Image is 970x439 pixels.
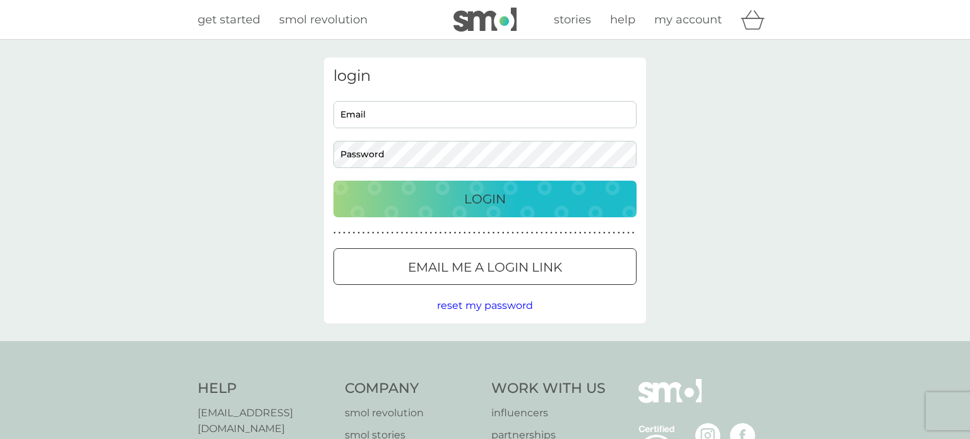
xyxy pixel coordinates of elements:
a: smol revolution [279,11,368,29]
p: ● [434,230,437,236]
span: my account [654,13,722,27]
p: ● [594,230,596,236]
img: smol [453,8,517,32]
p: ● [348,230,350,236]
p: ● [507,230,510,236]
p: ● [401,230,404,236]
p: ● [410,230,413,236]
h3: login [333,67,637,85]
a: smol revolution [345,405,479,421]
p: ● [454,230,457,236]
p: ● [469,230,471,236]
p: ● [618,230,620,236]
p: ● [458,230,461,236]
p: ● [560,230,562,236]
span: reset my password [437,299,533,311]
p: ● [353,230,356,236]
p: ● [608,230,611,236]
a: [EMAIL_ADDRESS][DOMAIN_NAME] [198,405,332,437]
button: Login [333,181,637,217]
p: ● [478,230,481,236]
p: ● [517,230,519,236]
p: ● [603,230,606,236]
a: influencers [491,405,606,421]
p: ● [613,230,615,236]
a: get started [198,11,260,29]
p: ● [381,230,384,236]
p: ● [396,230,398,236]
p: ● [392,230,394,236]
p: ● [536,230,538,236]
span: help [610,13,635,27]
span: stories [554,13,591,27]
p: ● [493,230,495,236]
p: ● [541,230,543,236]
p: Login [464,189,506,209]
p: ● [565,230,567,236]
p: ● [488,230,490,236]
p: ● [502,230,505,236]
p: ● [497,230,500,236]
p: ● [367,230,369,236]
p: Email me a login link [408,257,562,277]
p: ● [425,230,428,236]
a: stories [554,11,591,29]
p: ● [526,230,529,236]
p: ● [333,230,336,236]
h4: Work With Us [491,379,606,399]
button: Email me a login link [333,248,637,285]
p: ● [449,230,452,236]
p: ● [555,230,558,236]
p: ● [521,230,524,236]
p: ● [362,230,365,236]
img: smol [638,379,702,422]
p: ● [627,230,630,236]
p: ● [584,230,587,236]
p: ● [546,230,548,236]
p: ● [377,230,380,236]
p: ● [372,230,374,236]
h4: Company [345,379,479,399]
p: ● [482,230,485,236]
p: ● [473,230,476,236]
p: ● [550,230,553,236]
p: ● [386,230,389,236]
p: ● [416,230,418,236]
p: ● [589,230,591,236]
p: ● [464,230,466,236]
p: ● [343,230,345,236]
div: basket [741,7,772,32]
span: smol revolution [279,13,368,27]
p: ● [570,230,572,236]
p: ● [357,230,360,236]
p: ● [512,230,514,236]
p: ● [598,230,601,236]
p: ● [430,230,433,236]
button: reset my password [437,298,533,314]
h4: Help [198,379,332,399]
p: ● [420,230,422,236]
p: ● [444,230,446,236]
p: ● [405,230,408,236]
span: get started [198,13,260,27]
p: ● [632,230,635,236]
a: help [610,11,635,29]
p: ● [440,230,442,236]
p: ● [574,230,577,236]
p: ● [531,230,534,236]
a: my account [654,11,722,29]
p: ● [338,230,341,236]
p: ● [623,230,625,236]
p: ● [579,230,582,236]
